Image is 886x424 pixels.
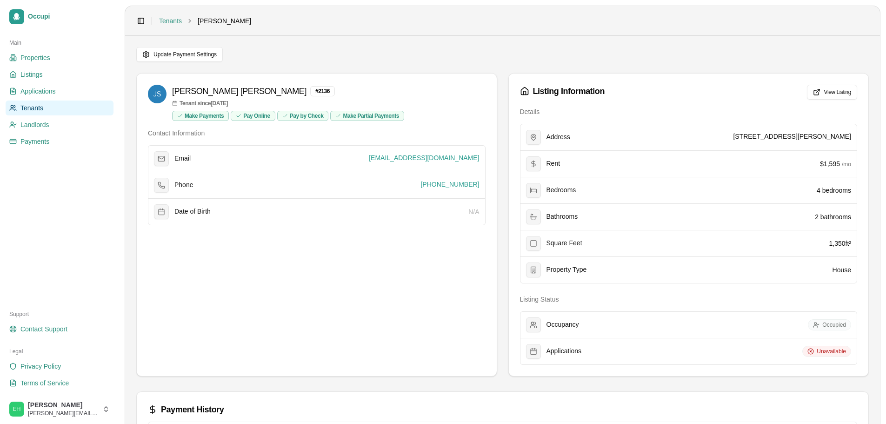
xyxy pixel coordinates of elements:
[148,85,167,103] img: Janifer Stallworth
[546,186,576,195] span: Bedrooms
[148,403,857,416] div: Payment History
[6,359,113,374] a: Privacy Policy
[546,347,582,356] span: Applications
[822,321,846,329] span: Occupied
[546,213,578,221] span: Bathrooms
[468,208,479,215] span: N/A
[820,159,840,168] span: $1,595
[520,107,858,116] h4: Details
[546,160,560,168] span: Rent
[6,6,113,28] a: Occupi
[6,35,113,50] div: Main
[546,133,570,141] span: Address
[20,378,69,388] span: Terms of Service
[842,161,851,168] span: / mo
[6,322,113,337] a: Contact Support
[6,398,113,420] button: Stephen Pearlstein[PERSON_NAME][PERSON_NAME][EMAIL_ADDRESS][DOMAIN_NAME]
[20,137,49,146] span: Payments
[6,134,113,149] a: Payments
[159,16,251,26] nav: breadcrumb
[807,85,857,100] button: View Listing
[20,53,50,62] span: Properties
[6,307,113,322] div: Support
[20,87,56,96] span: Applications
[28,410,99,417] span: [PERSON_NAME][EMAIL_ADDRESS][DOMAIN_NAME]
[277,111,329,121] div: Pay by Check
[330,111,404,121] div: Make Partial Payments
[159,16,182,26] a: Tenants
[546,266,587,274] span: Property Type
[20,120,49,129] span: Landlords
[546,239,582,248] span: Square Feet
[829,240,852,247] span: 1,350 ft²
[546,321,579,329] span: Occupancy
[198,16,251,26] span: [PERSON_NAME]
[9,402,24,417] img: Stephen Pearlstein
[6,67,113,82] a: Listings
[174,155,191,163] span: Email
[6,50,113,65] a: Properties
[420,180,479,189] span: [PHONE_NUMBER]
[174,208,211,216] span: Date of Birth
[6,84,113,99] a: Applications
[6,344,113,359] div: Legal
[817,187,851,194] span: 4 bedrooms
[174,181,193,189] span: Phone
[6,101,113,115] a: Tenants
[310,86,335,96] div: # 2136
[172,100,404,107] p: Tenant since [DATE]
[733,132,851,141] button: [STREET_ADDRESS][PERSON_NAME]
[172,85,306,98] h3: [PERSON_NAME] [PERSON_NAME]
[20,103,43,113] span: Tenants
[28,401,99,410] span: [PERSON_NAME]
[6,376,113,390] a: Terms of Service
[369,153,479,162] span: [EMAIL_ADDRESS][DOMAIN_NAME]
[136,47,223,62] button: Update Payment Settings
[20,70,42,79] span: Listings
[148,128,486,138] h4: Contact Information
[6,117,113,132] a: Landlords
[172,111,229,121] div: Make Payments
[231,111,275,121] div: Pay Online
[815,213,851,221] span: 2 bathrooms
[28,13,110,21] span: Occupi
[520,295,858,304] h4: Listing Status
[817,348,846,355] span: Unavailable
[20,362,61,371] span: Privacy Policy
[20,324,67,334] span: Contact Support
[520,85,605,98] div: Listing Information
[833,266,851,274] span: House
